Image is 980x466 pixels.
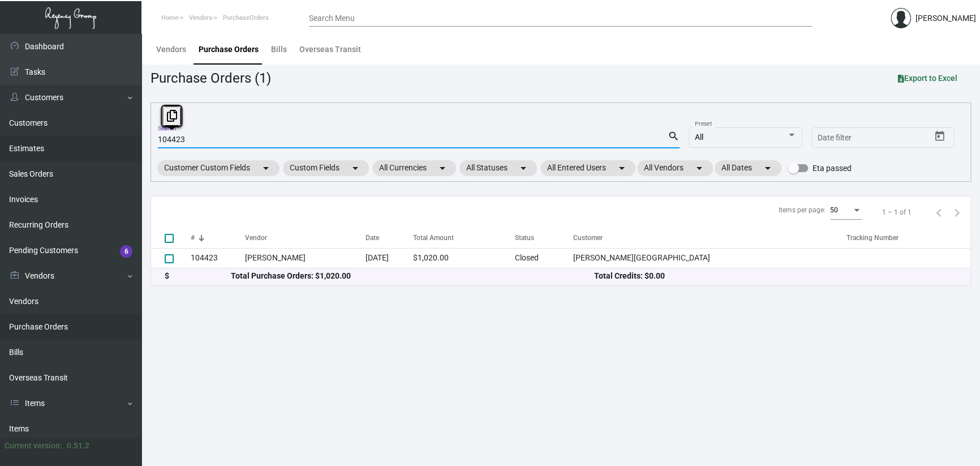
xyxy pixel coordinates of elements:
input: Start date [818,134,853,143]
div: 1 – 1 of 1 [882,207,912,217]
div: Total Amount [413,233,514,243]
mat-chip: Customer Custom Fields [157,160,280,176]
td: $1,020.00 [413,248,514,268]
div: Customer [573,233,846,243]
div: Overseas Transit [299,44,361,55]
span: 50 [830,206,838,214]
td: [DATE] [366,248,413,268]
mat-select: Items per page: [830,207,862,215]
div: Items per page: [779,205,826,215]
span: Home [161,14,178,22]
span: Vendors [189,14,212,22]
td: Closed [514,248,573,268]
button: Export to Excel [889,68,966,88]
div: Total Credits: $0.00 [594,270,957,282]
div: Status [514,233,573,243]
td: [PERSON_NAME][GEOGRAPHIC_DATA] [573,248,846,268]
span: PurchaseOrders [223,14,269,22]
img: admin@bootstrapmaster.com [891,8,911,28]
mat-chip: All Statuses [459,160,537,176]
button: Open calendar [931,127,949,146]
mat-icon: search [668,130,680,143]
div: $ [165,270,231,282]
div: Vendors [156,44,186,55]
mat-icon: arrow_drop_down [436,161,449,175]
i: Copy [166,110,177,122]
input: End date [862,134,917,143]
div: Purchase Orders (1) [151,68,271,88]
td: [PERSON_NAME] [245,248,366,268]
span: Export to Excel [898,74,957,83]
div: Vendor [245,233,366,243]
mat-chip: All Currencies [372,160,456,176]
td: 104423 [191,248,245,268]
div: Customer [573,233,603,243]
div: Tracking Number [846,233,899,243]
div: Status [514,233,534,243]
div: 0.51.2 [67,440,89,452]
mat-icon: arrow_drop_down [693,161,706,175]
mat-chip: All Vendors [637,160,713,176]
div: # [191,233,195,243]
div: Current version: [5,440,62,452]
div: Purchase Orders [199,44,259,55]
div: [PERSON_NAME] [915,12,976,24]
div: Total Purchase Orders: $1,020.00 [231,270,594,282]
button: Next page [948,203,966,221]
mat-icon: arrow_drop_down [761,161,775,175]
button: Previous page [930,203,948,221]
mat-chip: All Entered Users [540,160,635,176]
div: Bills [271,44,287,55]
mat-icon: arrow_drop_down [615,161,629,175]
div: Tracking Number [846,233,970,243]
span: All [695,132,703,142]
mat-icon: arrow_drop_down [517,161,530,175]
div: # [191,233,245,243]
mat-icon: arrow_drop_down [259,161,273,175]
span: Eta passed [813,161,852,175]
mat-chip: All Dates [715,160,781,176]
mat-icon: arrow_drop_down [349,161,362,175]
mat-chip: Custom Fields [283,160,369,176]
div: Total Amount [413,233,454,243]
div: Date [366,233,379,243]
div: Date [366,233,413,243]
div: Vendor [245,233,267,243]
